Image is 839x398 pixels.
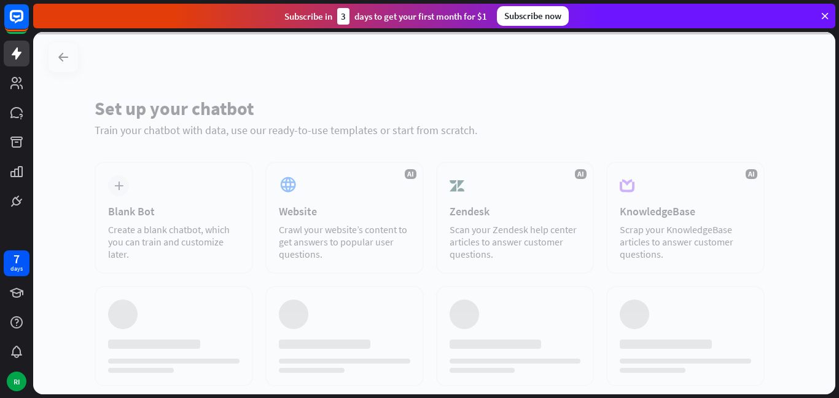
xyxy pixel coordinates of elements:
[497,6,569,26] div: Subscribe now
[337,8,349,25] div: 3
[10,265,23,273] div: days
[4,250,29,276] a: 7 days
[14,253,20,265] div: 7
[7,372,26,391] div: RI
[284,8,487,25] div: Subscribe in days to get your first month for $1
